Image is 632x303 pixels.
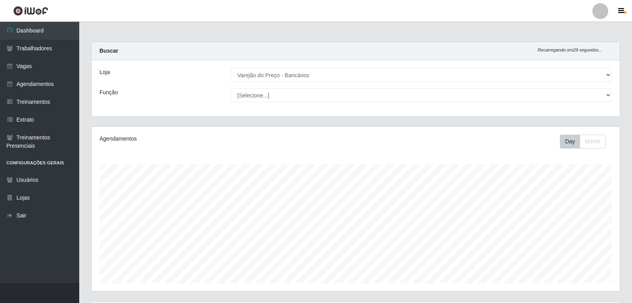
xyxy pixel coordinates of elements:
[99,68,110,76] label: Loja
[538,48,602,52] i: Recarregando em 29 segundos...
[560,135,605,149] div: First group
[99,135,306,143] div: Agendamentos
[560,135,580,149] button: Day
[580,135,605,149] button: Month
[99,88,118,97] label: Função
[560,135,612,149] div: Toolbar with button groups
[13,6,48,16] img: CoreUI Logo
[99,48,118,54] strong: Buscar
